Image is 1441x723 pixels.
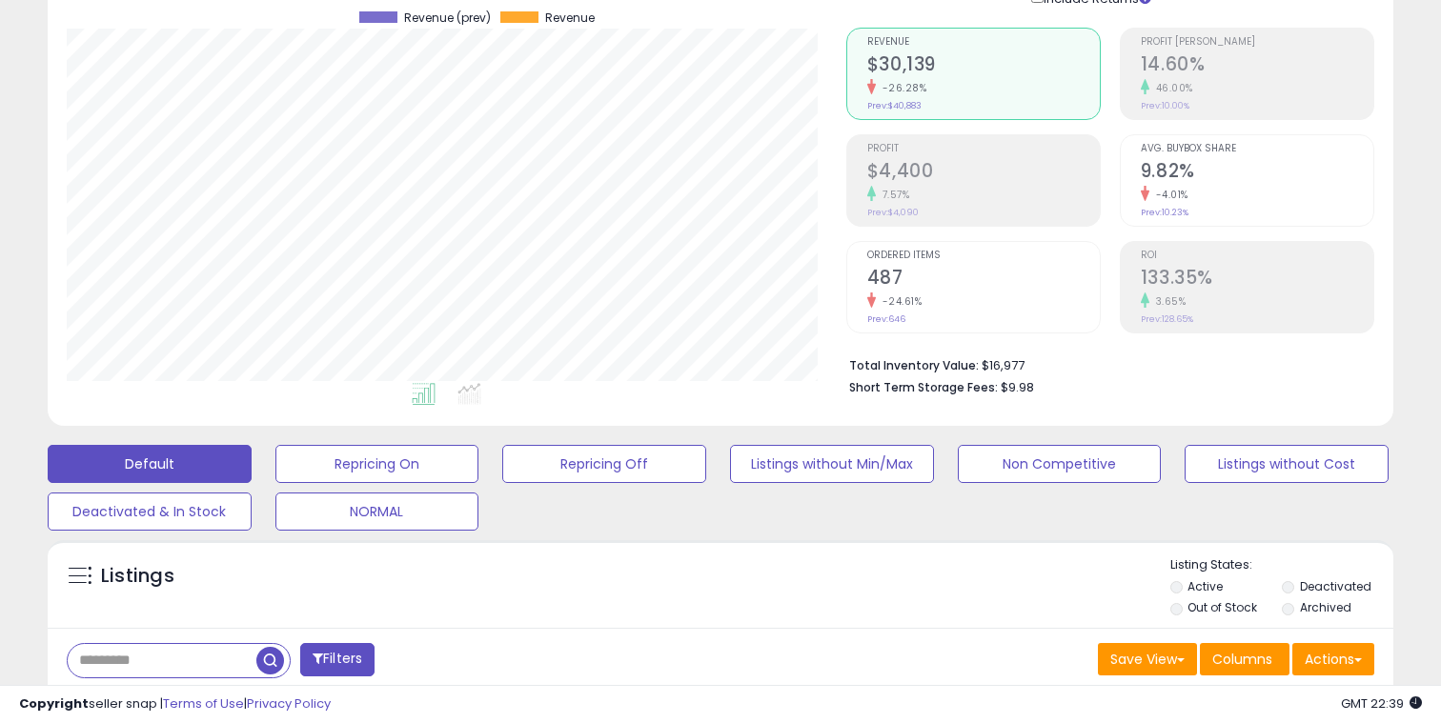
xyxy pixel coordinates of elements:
label: Out of Stock [1187,599,1257,615]
span: Columns [1212,650,1272,669]
small: 7.57% [876,188,910,202]
a: Privacy Policy [247,694,331,713]
small: Prev: $4,090 [867,207,919,218]
label: Deactivated [1300,578,1371,594]
span: Revenue [545,11,595,25]
button: Filters [300,643,375,676]
small: -4.01% [1149,188,1188,202]
span: Profit [PERSON_NAME] [1141,37,1373,48]
h2: $4,400 [867,160,1100,186]
strong: Copyright [19,694,89,713]
button: Listings without Min/Max [730,445,934,483]
small: Prev: $40,883 [867,100,922,111]
button: NORMAL [275,492,479,531]
button: Actions [1292,643,1374,675]
span: Ordered Items [867,251,1100,261]
small: 46.00% [1149,81,1193,95]
button: Non Competitive [958,445,1162,483]
button: Deactivated & In Stock [48,492,252,531]
h2: 9.82% [1141,160,1373,186]
b: Total Inventory Value: [849,357,979,373]
span: ROI [1141,251,1373,261]
small: Prev: 646 [867,313,905,325]
p: Listing States: [1170,556,1394,574]
small: Prev: 128.65% [1141,313,1193,325]
small: -26.28% [876,81,927,95]
h2: 14.60% [1141,53,1373,79]
h2: 133.35% [1141,267,1373,292]
small: -24.61% [876,294,923,309]
button: Listings without Cost [1185,445,1389,483]
h5: Listings [101,563,174,590]
h2: 487 [867,267,1100,292]
button: Default [48,445,252,483]
button: Save View [1098,643,1197,675]
label: Active [1187,578,1223,594]
button: Repricing On [275,445,479,483]
span: Revenue (prev) [404,11,491,25]
span: $9.98 [1001,378,1034,396]
button: Columns [1200,643,1289,675]
span: Profit [867,144,1100,154]
a: Terms of Use [163,694,244,713]
button: Repricing Off [502,445,706,483]
li: $16,977 [849,352,1360,375]
span: 2025-08-12 22:39 GMT [1341,694,1422,713]
small: Prev: 10.00% [1141,100,1189,111]
small: 3.65% [1149,294,1187,309]
div: seller snap | | [19,695,331,713]
span: Avg. Buybox Share [1141,144,1373,154]
h2: $30,139 [867,53,1100,79]
small: Prev: 10.23% [1141,207,1188,218]
b: Short Term Storage Fees: [849,379,998,395]
span: Revenue [867,37,1100,48]
label: Archived [1300,599,1351,615]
